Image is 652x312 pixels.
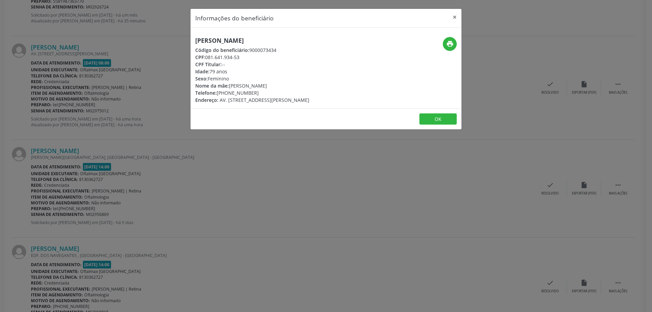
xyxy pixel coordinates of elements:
i: print [446,40,454,48]
div: 9000073434 [195,47,309,54]
button: OK [419,113,457,125]
span: Sexo: [195,75,208,82]
span: Telefone: [195,90,217,96]
div: [PERSON_NAME] [195,82,309,89]
span: AV. [STREET_ADDRESS][PERSON_NAME] [220,97,309,103]
span: Código do beneficiário: [195,47,249,53]
span: CPF: [195,54,205,60]
div: 79 anos [195,68,309,75]
button: print [443,37,457,51]
h5: [PERSON_NAME] [195,37,309,44]
div: Feminino [195,75,309,82]
span: Idade: [195,68,210,75]
div: 081.641.934-53 [195,54,309,61]
h5: Informações do beneficiário [195,14,274,22]
span: CPF Titular: [195,61,222,68]
button: Close [448,9,461,25]
div: -- [195,61,309,68]
span: Nome da mãe: [195,82,229,89]
div: [PHONE_NUMBER] [195,89,309,96]
span: Endereço: [195,97,218,103]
